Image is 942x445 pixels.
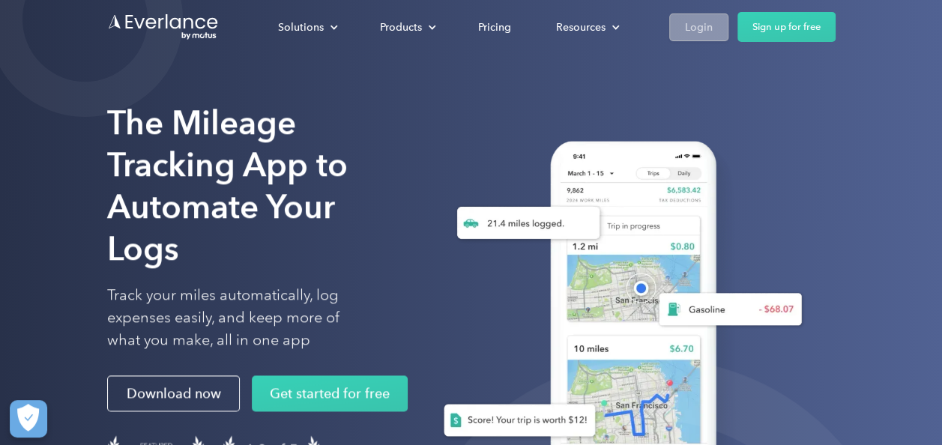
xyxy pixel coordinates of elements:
a: Go to homepage [107,13,220,41]
a: Sign up for free [737,12,836,42]
a: Login [669,13,728,41]
div: Pricing [478,18,511,37]
p: Track your miles automatically, log expenses easily, and keep more of what you make, all in one app [107,285,375,352]
div: Login [685,18,713,37]
strong: The Mileage Tracking App to Automate Your Logs [107,103,348,268]
div: Solutions [263,14,350,40]
div: Resources [556,18,606,37]
div: Resources [541,14,632,40]
a: Get started for free [252,376,408,412]
button: Cookies Settings [10,400,47,438]
div: Products [380,18,422,37]
div: Solutions [278,18,324,37]
a: Pricing [463,14,526,40]
a: Download now [107,376,240,412]
div: Products [365,14,448,40]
